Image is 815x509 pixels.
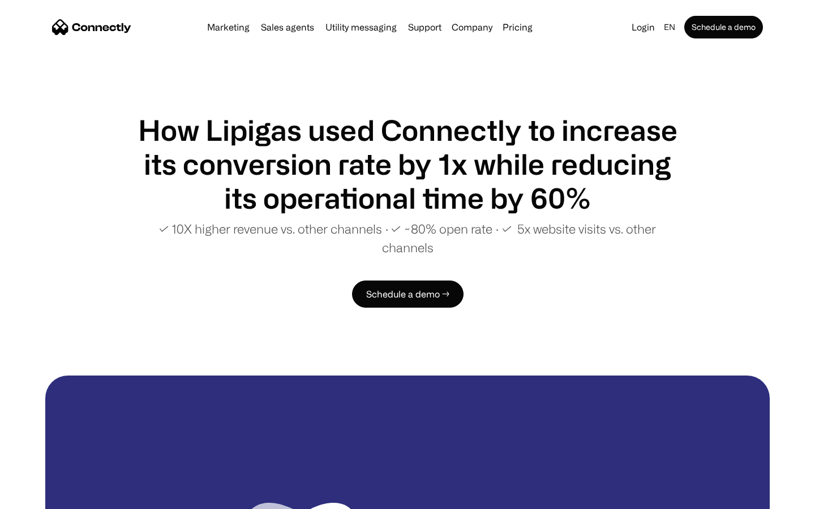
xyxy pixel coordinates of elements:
a: Login [627,19,659,35]
a: Utility messaging [321,23,401,32]
a: Pricing [498,23,537,32]
div: Company [452,19,492,35]
a: Schedule a demo → [352,281,464,308]
h1: How Lipigas used Connectly to increase its conversion rate by 1x while reducing its operational t... [136,113,679,215]
a: Support [404,23,446,32]
p: ✓ 10X higher revenue vs. other channels ∙ ✓ ~80% open rate ∙ ✓ 5x website visits vs. other channels [136,219,679,257]
a: Sales agents [256,23,319,32]
a: Schedule a demo [684,16,763,38]
aside: Language selected: English [11,488,68,505]
a: Marketing [203,23,254,32]
ul: Language list [23,489,68,505]
div: en [664,19,675,35]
